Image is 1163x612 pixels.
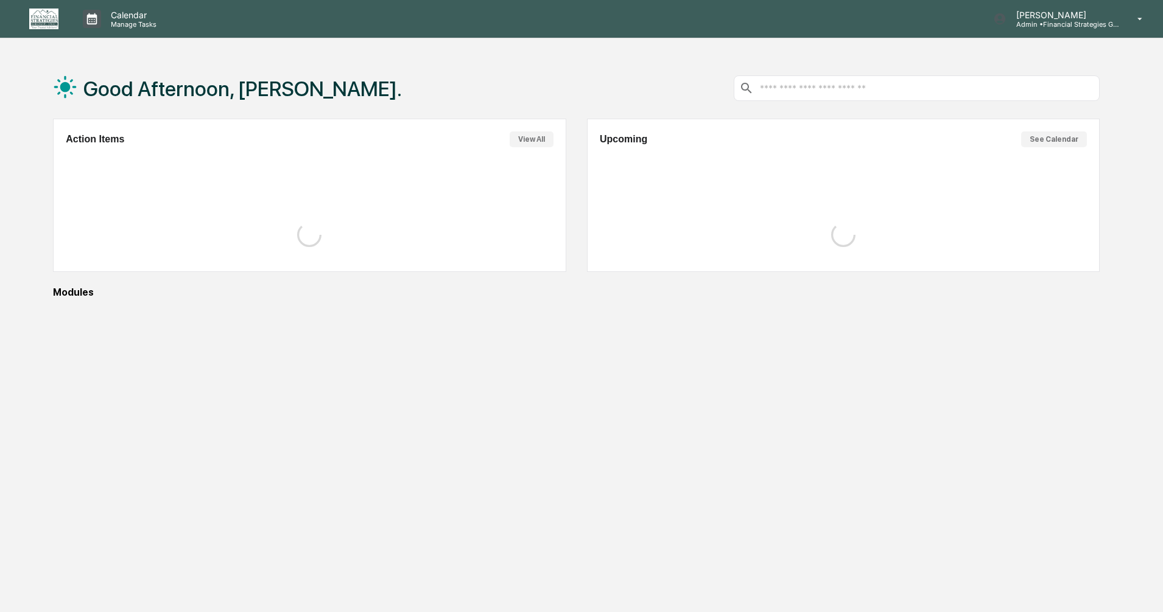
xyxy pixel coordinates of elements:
button: View All [510,131,553,147]
button: See Calendar [1021,131,1087,147]
p: [PERSON_NAME] [1007,10,1120,20]
p: Admin • Financial Strategies Group (FSG) [1007,20,1120,29]
h2: Upcoming [600,134,647,145]
h1: Good Afternoon, [PERSON_NAME]. [83,77,402,101]
h2: Action Items [66,134,124,145]
div: Modules [53,287,1100,298]
p: Calendar [101,10,163,20]
p: Manage Tasks [101,20,163,29]
img: logo [29,9,58,29]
